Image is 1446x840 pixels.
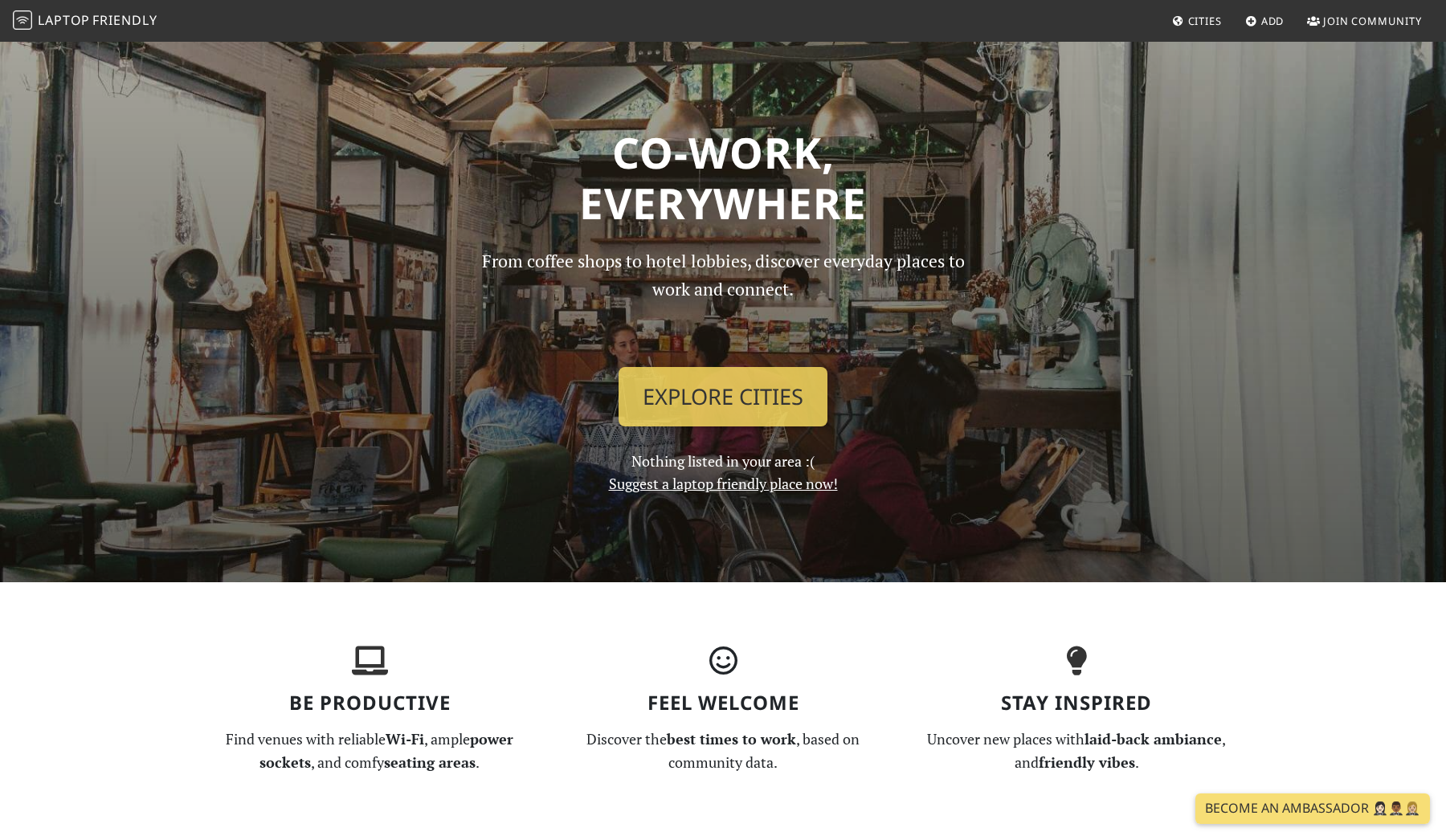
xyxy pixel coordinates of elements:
[384,752,476,772] strong: seating areas
[667,729,796,748] strong: best times to work
[92,11,157,29] span: Friendly
[259,729,513,772] strong: power sockets
[556,691,890,715] h3: Feel Welcome
[468,247,978,354] p: From coffee shops to hotel lobbies, discover everyday places to work and connect.
[1301,6,1428,35] a: Join Community
[1084,729,1222,748] strong: laid-back ambiance
[556,728,890,774] p: Discover the , based on community data.
[1261,14,1285,28] span: Add
[1188,14,1222,28] span: Cities
[1166,6,1228,35] a: Cities
[13,10,32,30] img: LaptopFriendly
[1323,14,1422,28] span: Join Community
[1239,6,1291,35] a: Add
[458,247,988,495] div: Nothing listed in your area :(
[909,691,1244,715] h3: Stay Inspired
[619,367,827,426] a: Explore Cities
[909,728,1244,774] p: Uncover new places with , and .
[1195,793,1430,824] a: Become an Ambassador 🤵🏻‍♀️🤵🏾‍♂️🤵🏼‍♀️
[13,7,157,35] a: LaptopFriendly LaptopFriendly
[202,728,537,774] p: Find venues with reliable , ample , and comfy .
[202,127,1244,229] h1: Co-work, Everywhere
[202,691,537,715] h3: Be Productive
[38,11,90,29] span: Laptop
[1039,752,1135,772] strong: friendly vibes
[386,729,424,748] strong: Wi-Fi
[609,474,838,493] a: Suggest a laptop friendly place now!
